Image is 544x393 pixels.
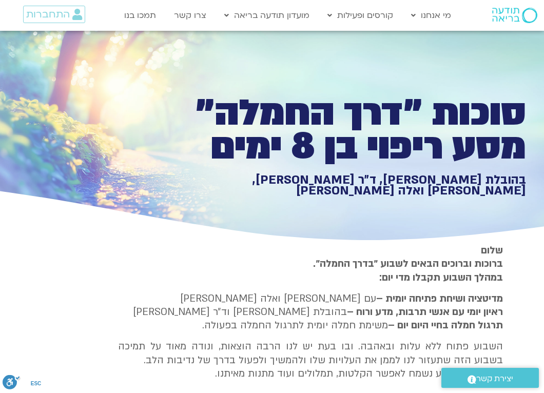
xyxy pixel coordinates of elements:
h1: סוכות ״דרך החמלה״ מסע ריפוי בן 8 ימים [170,96,526,164]
a: יצירת קשר [441,368,539,388]
b: ראיון יומי עם אנשי תרבות, מדע ורוח – [347,305,503,319]
img: תודעה בריאה [492,8,537,23]
a: תמכו בנו [119,6,161,25]
a: מי אנחנו [406,6,456,25]
a: מועדון תודעה בריאה [219,6,315,25]
a: צרו קשר [169,6,211,25]
a: התחברות [23,6,85,23]
strong: ברוכות וברוכים הבאים לשבוע ״בדרך החמלה״. במהלך השבוע תקבלו מדי יום: [313,257,503,284]
span: התחברות [26,9,70,20]
p: השבוע פתוח ללא עלות ובאהבה. ובו בעת יש לנו הרבה הוצאות, ונודה מאוד על תמיכה בשבוע הזה שתעזור לנו ... [118,340,503,380]
h1: בהובלת [PERSON_NAME], ד״ר [PERSON_NAME], [PERSON_NAME] ואלה [PERSON_NAME] [170,174,526,196]
p: עם [PERSON_NAME] ואלה [PERSON_NAME] בהובלת [PERSON_NAME] וד״ר [PERSON_NAME] משימת חמלה יומית לתרג... [118,292,503,332]
span: יצירת קשר [476,372,513,386]
b: תרגול חמלה בחיי היום יום – [388,319,503,332]
strong: מדיטציה ושיחת פתיחה יומית – [376,292,503,305]
a: קורסים ופעילות [322,6,398,25]
strong: שלום [481,244,503,257]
